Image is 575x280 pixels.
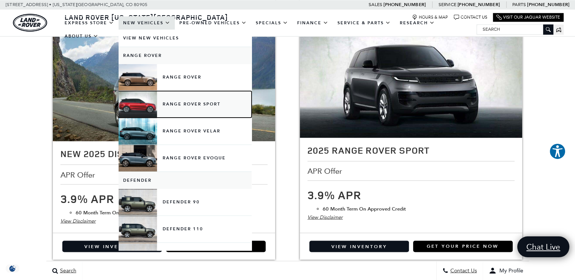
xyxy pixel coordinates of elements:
a: Finance [293,16,333,30]
a: land-rover [13,14,47,31]
a: EXPRESS STORE [60,16,119,30]
span: Search [58,267,76,274]
section: Click to Open Cookie Consent Modal [4,264,21,272]
a: Range Rover Velar [119,118,252,145]
span: Chat Live [523,242,564,252]
a: Land Rover [US_STATE][GEOGRAPHIC_DATA] [60,13,233,22]
a: Range Rover Sport [119,91,252,118]
a: View Inventory [62,241,162,252]
a: Visit Our Jaguar Website [496,14,560,20]
a: View Inventory [309,241,409,252]
span: 60 Month Term On Approved Credit [323,205,406,212]
h2: 2025 Range Rover Sport [307,145,515,155]
a: Range Rover [119,64,252,91]
span: APR Offer [60,170,97,179]
a: Specials [251,16,293,30]
span: Land Rover [US_STATE][GEOGRAPHIC_DATA] [65,13,228,22]
div: View Disclaimer [60,217,268,225]
span: 3.9% APR [60,190,114,206]
a: View New Vehicles [119,30,252,47]
span: Parts [512,2,526,7]
a: [STREET_ADDRESS] • [US_STATE][GEOGRAPHIC_DATA], CO 80905 [6,2,147,7]
span: My Profile [496,267,523,274]
span: Sales [369,2,382,7]
a: Defender 130 [119,243,252,269]
a: Defender [119,172,252,189]
img: Land Rover [13,14,47,31]
a: Service & Parts [333,16,395,30]
a: [PHONE_NUMBER] [383,2,426,8]
a: [PHONE_NUMBER] [458,2,500,8]
a: Defender 110 [119,216,252,242]
nav: Main Navigation [60,16,477,43]
a: Range Rover [119,47,252,64]
a: Defender 90 [119,189,252,216]
a: Chat Live [517,236,569,257]
h2: New 2025 Discovery [60,149,268,159]
span: Contact Us [448,267,477,274]
span: 60 Month Term On Approved Credit [76,209,159,216]
a: Hours & Map [412,14,448,20]
button: Open user profile menu [483,261,529,280]
img: 2025 Range Rover Sport [300,13,522,138]
a: Contact Us [454,14,487,20]
a: [PHONE_NUMBER] [527,2,569,8]
a: About Us [60,30,103,43]
span: APR Offer [307,167,344,175]
button: Explore your accessibility options [549,143,566,160]
a: Range Rover Evoque [119,145,252,171]
a: Research [395,16,439,30]
img: Opt-Out Icon [4,264,21,272]
span: 3.9% APR [307,187,361,202]
input: Search [477,25,553,34]
aside: Accessibility Help Desk [549,143,566,161]
div: View Disclaimer [307,213,515,221]
img: New 2025 Discovery [53,13,275,141]
a: Get Your Price Now [413,241,513,252]
a: New Vehicles [119,16,175,30]
span: Service [438,2,456,7]
a: Pre-Owned Vehicles [175,16,251,30]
